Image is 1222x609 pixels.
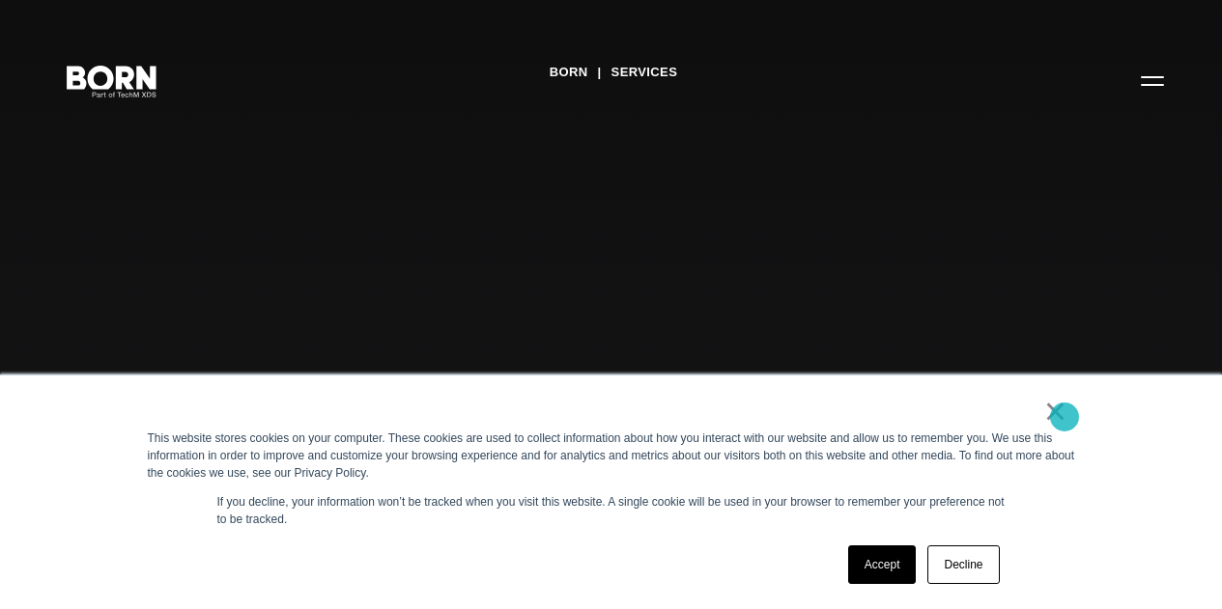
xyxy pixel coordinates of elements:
a: × [1044,402,1067,420]
a: Services [611,58,678,87]
div: This website stores cookies on your computer. These cookies are used to collect information about... [148,429,1075,482]
a: Decline [927,545,999,584]
button: Open [1129,60,1176,100]
a: BORN [550,58,588,87]
p: If you decline, your information won’t be tracked when you visit this website. A single cookie wi... [217,493,1006,528]
a: Accept [848,545,917,584]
